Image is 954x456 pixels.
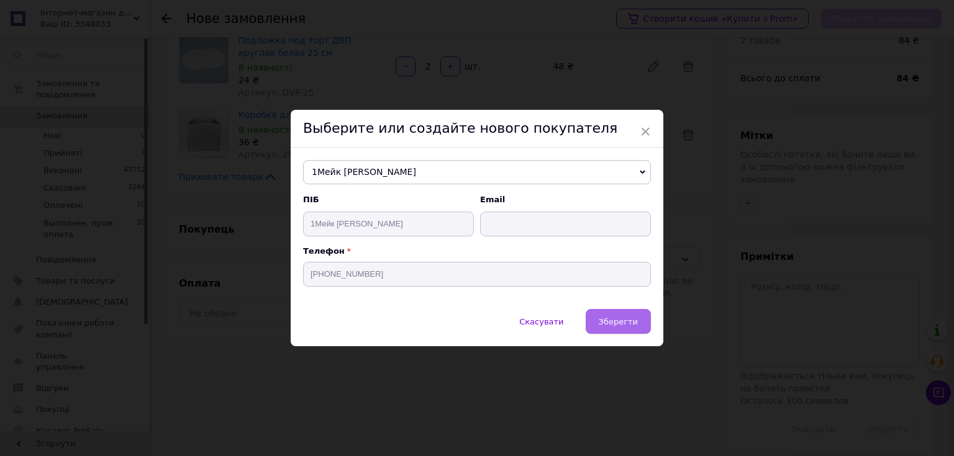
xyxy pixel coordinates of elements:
span: Скасувати [519,317,563,326]
span: ПІБ [303,194,474,205]
button: Скасувати [506,309,576,334]
span: Зберегти [599,317,638,326]
div: Выберите или создайте нового покупателя [291,110,663,148]
p: Телефон [303,246,651,256]
span: 1Мейк [PERSON_NAME] [303,160,651,185]
span: × [640,121,651,142]
button: Зберегти [586,309,651,334]
input: +38 096 0000000 [303,262,651,287]
span: Email [480,194,651,205]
